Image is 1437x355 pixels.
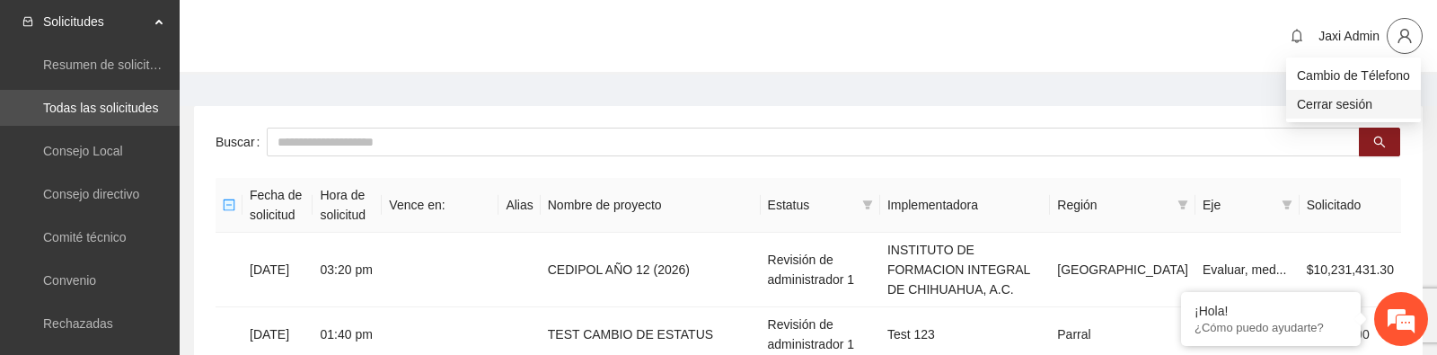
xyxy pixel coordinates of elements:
a: Resumen de solicitudes por aprobar [43,58,245,72]
td: INSTITUTO DE FORMACION INTEGRAL DE CHIHUAHUA, A.C. [880,233,1050,307]
span: bell [1283,29,1310,43]
td: 03:20 pm [313,233,382,307]
a: Consejo Local [43,144,123,158]
th: Implementadora [880,178,1050,233]
td: Revisión de administrador 1 [761,233,880,307]
a: Convenio [43,273,96,288]
span: Evaluar, med... [1203,262,1286,277]
span: Jaxi Admin [1318,29,1380,43]
a: Rechazadas [43,316,113,331]
th: Alias [498,178,540,233]
span: filter [859,191,877,218]
span: Estatus [768,195,855,215]
div: Minimizar ventana de chat en vivo [295,9,338,52]
span: Región [1057,195,1170,215]
th: Vence en: [382,178,498,233]
span: search [1373,136,1386,150]
th: Hora de solicitud [313,178,382,233]
div: Chatee con nosotros ahora [93,92,302,115]
td: [DATE] [242,233,313,307]
button: bell [1283,22,1311,50]
span: Eje [1203,195,1274,215]
th: Fecha de solicitud [242,178,313,233]
td: [GEOGRAPHIC_DATA] [1050,233,1195,307]
button: user [1387,18,1423,54]
span: user [1388,28,1422,44]
span: filter [862,200,873,210]
span: inbox [22,15,34,28]
textarea: Escriba su mensaje y pulse “Intro” [9,237,342,300]
p: ¿Cómo puedo ayudarte? [1195,321,1347,334]
span: filter [1278,191,1296,218]
label: Buscar [216,128,267,156]
span: Cerrar sesión [1297,94,1410,114]
span: minus-square [223,199,235,211]
a: Comité técnico [43,230,127,244]
span: Cambio de Télefono [1297,66,1410,85]
button: search [1359,128,1400,156]
th: Nombre de proyecto [541,178,761,233]
td: $10,231,431.30 [1300,233,1401,307]
span: Estamos en línea. [104,113,248,295]
span: filter [1174,191,1192,218]
span: filter [1177,200,1188,210]
div: ¡Hola! [1195,304,1347,318]
td: CEDIPOL AÑO 12 (2026) [541,233,761,307]
th: Solicitado [1300,178,1401,233]
span: filter [1282,200,1292,210]
a: Consejo directivo [43,187,139,201]
a: Todas las solicitudes [43,101,158,115]
span: Solicitudes [43,4,149,40]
